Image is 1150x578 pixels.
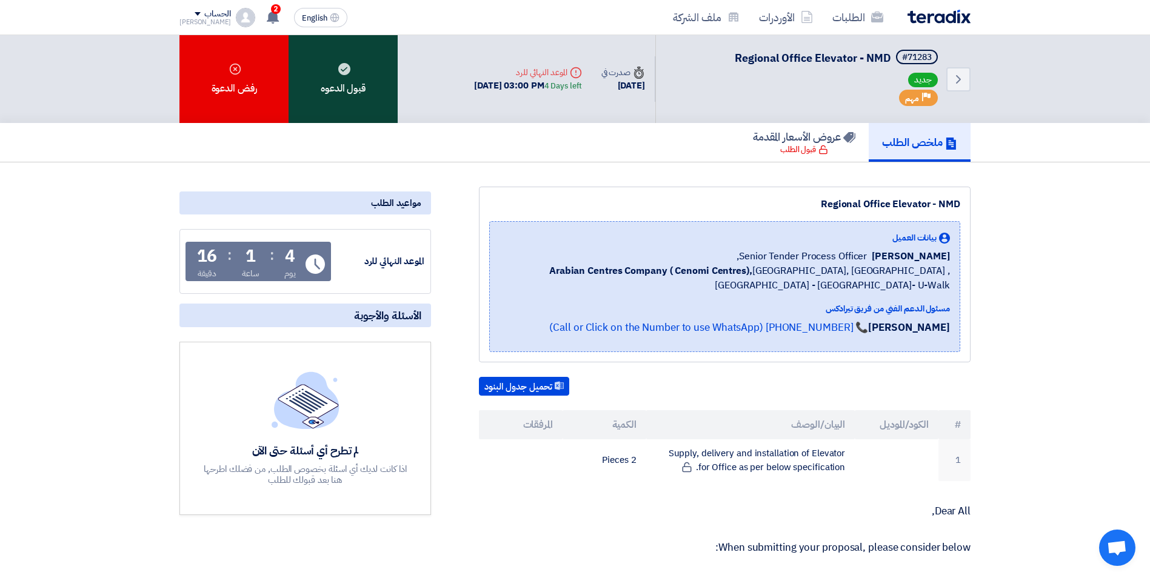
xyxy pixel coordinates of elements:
div: دقيقة [198,267,216,280]
td: 2 Pieces [563,439,646,481]
td: 1 [938,439,971,481]
a: ملف الشركة [663,3,749,32]
div: #71283 [902,53,932,62]
div: الحساب [204,9,230,19]
a: ملخص الطلب [869,123,971,162]
h5: Regional Office Elevator - NMD [735,50,940,67]
td: Supply, delivery and installation of Elevator for Office as per below specification. [646,439,855,481]
span: الأسئلة والأجوبة [354,308,421,322]
span: English [302,14,327,22]
div: [DATE] 03:00 PM [474,79,581,93]
span: [GEOGRAPHIC_DATA], [GEOGRAPHIC_DATA] ,[GEOGRAPHIC_DATA] - [GEOGRAPHIC_DATA]- U-Walk [500,264,950,293]
div: [DATE] [601,79,645,93]
b: Arabian Centres Company ( Cenomi Centres), [549,264,752,278]
img: Teradix logo [908,10,971,24]
a: الطلبات [823,3,893,32]
th: البيان/الوصف [646,410,855,439]
span: مهم [905,93,919,104]
span: Senior Tender Process Officer, [737,249,867,264]
span: [PERSON_NAME] [872,249,950,264]
img: empty_state_list.svg [272,371,339,428]
div: مواعيد الطلب [179,191,431,214]
div: 4 [285,248,295,265]
div: قبول الدعوه [289,35,398,123]
button: English [294,8,347,27]
h5: عروض الأسعار المقدمة [753,130,855,144]
div: : [270,244,274,266]
div: : [227,244,232,266]
div: 16 [197,248,218,265]
div: ساعة [242,267,259,280]
th: المرفقات [479,410,563,439]
div: مسئول الدعم الفني من فريق تيرادكس [500,302,950,315]
span: جديد [908,73,938,87]
div: اذا كانت لديك أي اسئلة بخصوص الطلب, من فضلك اطرحها هنا بعد قبولك للطلب [202,463,409,485]
a: الأوردرات [749,3,823,32]
div: رفض الدعوة [179,35,289,123]
a: 📞 [PHONE_NUMBER] (Call or Click on the Number to use WhatsApp) [549,320,868,335]
div: يوم [284,267,296,280]
span: Regional Office Elevator - NMD [735,50,891,66]
th: # [938,410,971,439]
div: 4 Days left [544,80,582,92]
div: صدرت في [601,66,645,79]
p: When submitting your proposal, please consider below: [479,542,971,554]
div: Regional Office Elevator - NMD [489,197,960,211]
span: بيانات العميل [892,231,937,244]
h5: ملخص الطلب [882,135,957,149]
p: Dear All, [479,505,971,517]
th: الكود/الموديل [855,410,938,439]
a: عروض الأسعار المقدمة قبول الطلب [740,123,869,162]
th: الكمية [563,410,646,439]
div: لم تطرح أي أسئلة حتى الآن [202,443,409,457]
div: الموعد النهائي للرد [333,254,424,268]
strong: [PERSON_NAME] [868,320,950,335]
div: قبول الطلب [780,144,828,156]
span: 2 [271,4,281,14]
div: الموعد النهائي للرد [474,66,581,79]
img: profile_test.png [236,8,255,27]
button: تحميل جدول البنود [479,377,569,396]
div: 1 [246,248,256,265]
div: Open chat [1099,530,1135,566]
div: [PERSON_NAME] [179,19,231,25]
